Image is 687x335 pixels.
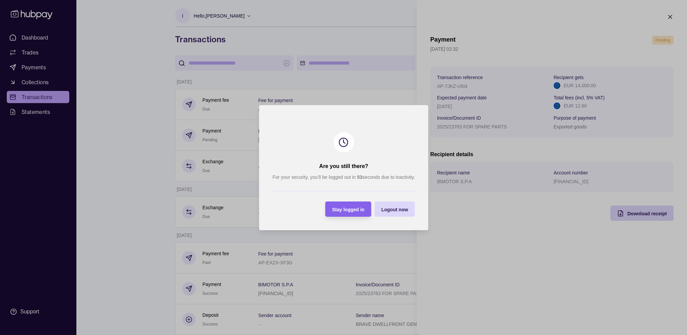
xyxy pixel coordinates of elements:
[374,201,415,217] button: Logout now
[332,207,364,212] span: Stay logged in
[272,173,415,181] p: For your security, you’ll be logged out in seconds due to inactivity.
[357,174,362,180] strong: 53
[319,163,368,170] h2: Are you still there?
[325,201,371,217] button: Stay logged in
[381,207,408,212] span: Logout now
